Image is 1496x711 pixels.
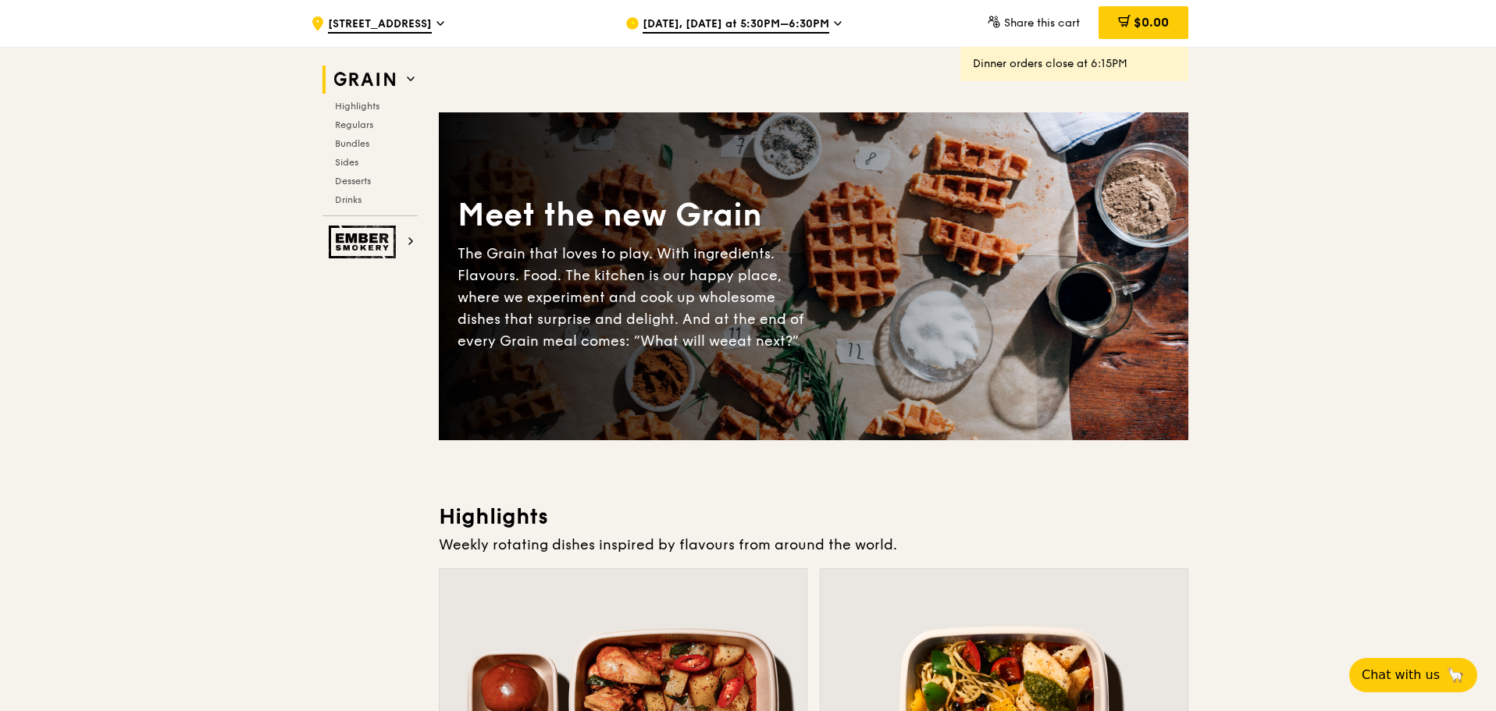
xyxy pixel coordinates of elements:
span: Bundles [335,138,369,149]
span: Share this cart [1004,16,1080,30]
span: 🦙 [1446,666,1465,684]
span: [DATE], [DATE] at 5:30PM–6:30PM [643,16,829,34]
img: Ember Smokery web logo [329,226,401,258]
span: eat next?” [728,332,799,350]
div: Meet the new Grain [458,194,814,236]
button: Chat with us🦙 [1349,658,1477,692]
span: Regulars [335,119,373,130]
div: Dinner orders close at 6:15PM [973,56,1176,72]
span: Drinks [335,194,362,205]
div: The Grain that loves to play. With ingredients. Flavours. Food. The kitchen is our happy place, w... [458,243,814,352]
span: $0.00 [1134,15,1169,30]
span: Highlights [335,101,379,112]
h3: Highlights [439,503,1188,531]
span: [STREET_ADDRESS] [328,16,432,34]
img: Grain web logo [329,66,401,94]
div: Weekly rotating dishes inspired by flavours from around the world. [439,534,1188,556]
span: Desserts [335,176,371,187]
span: Chat with us [1362,666,1440,684]
span: Sides [335,157,358,168]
